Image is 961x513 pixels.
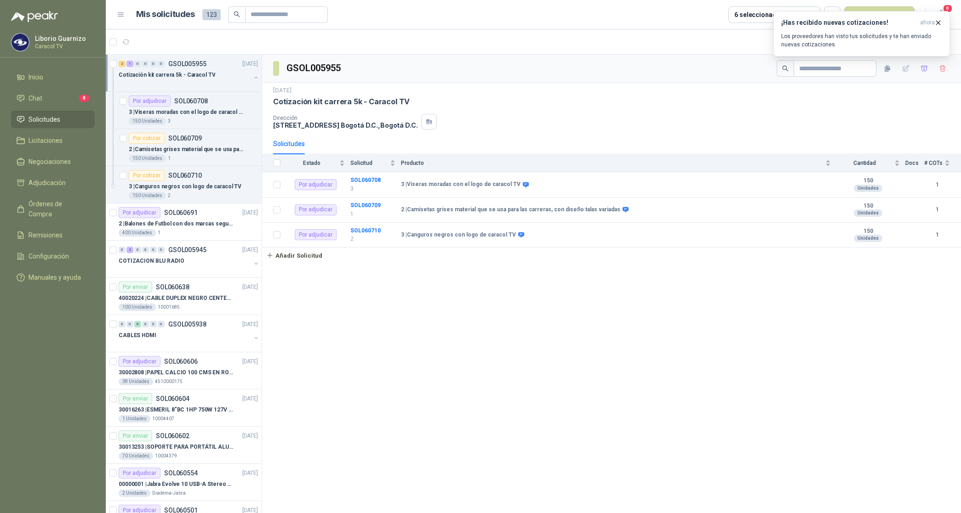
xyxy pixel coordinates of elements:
div: Por adjudicar [119,468,160,479]
div: 0 [150,61,157,67]
p: [DATE] [273,86,292,95]
p: 3 [168,118,171,125]
div: 70 Unidades [119,452,153,460]
a: Por cotizarSOL0607092 |Camisetas grises material que se usa para las carreras, con diseño talas v... [106,129,262,166]
a: Por cotizarSOL0607103 |Canguros negros con logo de caracol TV150 Unidades2 [106,166,262,203]
div: 2 [126,247,133,253]
h3: GSOL005955 [286,61,342,75]
b: 150 [836,177,900,185]
a: Por enviarSOL060638[DATE] 40020224 |CABLE DUPLEX NEGRO CENTELSA 2X12 (COLOR NEGRO)100 Unidades100... [106,278,262,315]
span: Estado [286,160,337,166]
p: 2 [168,192,171,199]
div: Por adjudicar [129,96,171,107]
p: 30016263 | ESMERIL 8"BC 1HP 750W 127V 3450RPM URREA [119,406,233,414]
p: [DATE] [242,283,258,292]
p: 3 | Canguros negros con logo de caracol TV [129,182,241,191]
div: 38 Unidades [119,378,153,385]
p: [DATE] [242,357,258,366]
span: 123 [202,9,221,20]
p: SOL060606 [164,358,198,365]
p: 2 [350,235,395,243]
span: # COTs [924,160,943,166]
div: 150 Unidades [129,192,166,199]
div: 0 [150,247,157,253]
p: 1 [158,229,160,237]
p: SOL060604 [156,395,189,402]
p: [DATE] [242,469,258,478]
div: 0 [142,321,149,327]
th: Estado [286,154,350,172]
div: Por enviar [119,282,152,293]
a: SOL060709 [350,202,381,209]
p: SOL060708 [174,98,208,104]
p: Cotización kit carrera 5k - Caracol TV [119,71,215,79]
div: 1 Unidades [119,415,150,423]
div: 0 [134,247,141,253]
p: CABLES HDMI [119,331,156,340]
a: Chat8 [11,90,95,107]
div: Por adjudicar [295,179,337,190]
div: Por cotizar [129,170,165,181]
a: Negociaciones [11,153,95,170]
p: [DATE] [242,246,258,254]
a: SOL060708 [350,177,381,183]
div: 0 [158,247,165,253]
h3: ¡Has recibido nuevas cotizaciones! [781,19,916,27]
p: [STREET_ADDRESS] Bogotá D.C. , Bogotá D.C. [273,121,418,129]
p: Caracol TV [35,44,92,49]
p: GSOL005938 [168,321,206,327]
div: Por cotizar [129,133,165,144]
div: 400 Unidades [119,229,156,237]
button: Nueva solicitud [844,6,915,23]
div: Por adjudicar [119,356,160,367]
b: 1 [924,231,950,239]
th: Producto [401,154,836,172]
a: SOL060710 [350,227,381,234]
a: Por enviarSOL060604[DATE] 30016263 |ESMERIL 8"BC 1HP 750W 127V 3450RPM URREA1 Unidades10004407 [106,389,262,427]
b: 2 | Camisetas grises material que se usa para las carreras, con diseño talas variadas [401,206,620,214]
a: Configuración [11,248,95,265]
p: [DATE] [242,432,258,440]
a: Manuales y ayuda [11,269,95,286]
p: Liborio Guarnizo [35,35,92,42]
button: 8 [933,6,950,23]
a: Por adjudicarSOL060606[DATE] 30002808 |PAPEL CALCIO 100 CMS EN ROLLO DE 100 GR38 Unidades4510000175 [106,352,262,389]
p: Dirección [273,115,418,121]
span: Manuales y ayuda [29,272,81,282]
p: 10001685 [158,304,180,311]
p: Los proveedores han visto tus solicitudes y te han enviado nuevas cotizaciones. [781,32,942,49]
a: Licitaciones [11,132,95,149]
b: 1 [924,205,950,214]
b: 150 [836,203,900,210]
p: SOL060554 [164,470,198,476]
b: 150 [836,228,900,235]
div: 0 [142,61,149,67]
a: Por enviarSOL060602[DATE] 30013253 |SOPORTE PARA PORTÁTIL ALUMINIO PLEGABLE VTA70 Unidades10004379 [106,427,262,464]
p: GSOL005955 [168,61,206,67]
p: [DATE] [242,60,258,68]
span: 8 [943,4,953,13]
p: [DATE] [242,320,258,329]
div: 0 [158,321,165,327]
div: 150 Unidades [129,155,166,162]
p: Diadema-Jabra [152,490,186,497]
a: Añadir Solicitud [262,248,961,263]
th: # COTs [924,154,961,172]
a: 2 1 0 0 0 0 GSOL005955[DATE] Cotización kit carrera 5k - Caracol TV [119,58,260,88]
button: Añadir Solicitud [262,248,326,263]
p: 10004379 [155,452,177,460]
div: 1 [126,61,133,67]
span: Órdenes de Compra [29,199,86,219]
p: [DATE] [242,395,258,403]
p: 10004407 [152,415,174,423]
div: Por enviar [119,430,152,441]
span: search [782,65,789,72]
a: Adjudicación [11,174,95,192]
div: 2 Unidades [119,490,150,497]
img: Logo peakr [11,11,58,22]
b: 3 | Canguros negros con logo de caracol TV [401,231,516,239]
a: Órdenes de Compra [11,195,95,223]
span: Cantidad [836,160,892,166]
a: Por adjudicarSOL060691[DATE] 2 |Balones de Futbol con dos marcas segun adjunto. Adjuntar cotizaci... [106,203,262,241]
